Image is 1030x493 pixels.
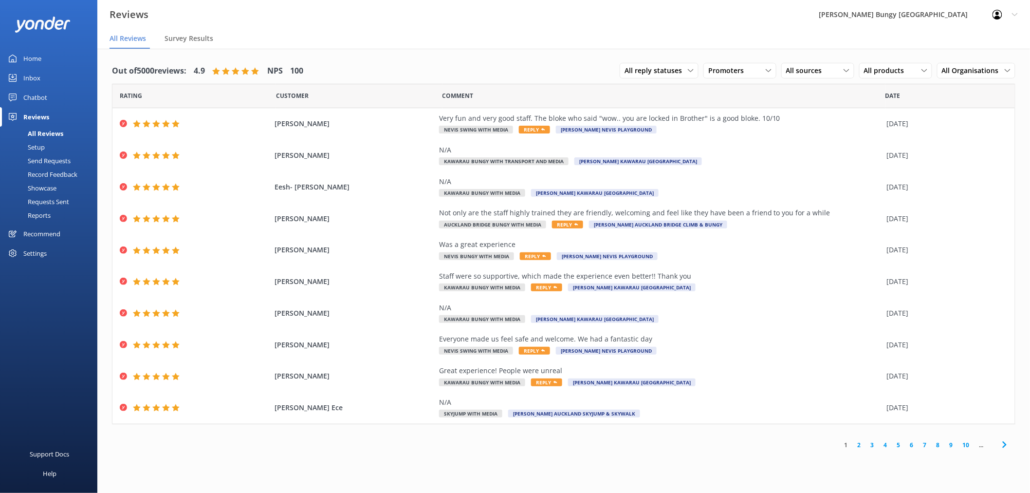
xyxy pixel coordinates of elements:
[531,284,562,291] span: Reply
[439,221,546,228] span: Auckland Bridge Bungy with Media
[958,440,975,450] a: 10
[275,245,434,255] span: [PERSON_NAME]
[905,440,919,450] a: 6
[574,157,702,165] span: [PERSON_NAME] Kawarau [GEOGRAPHIC_DATA]
[439,126,513,133] span: Nevis Swing with Media
[887,371,1003,381] div: [DATE]
[879,440,892,450] a: 4
[194,65,205,77] h4: 4.9
[885,91,901,100] span: Date
[556,347,657,355] span: [PERSON_NAME] Nevis Playground
[6,209,97,222] a: Reports
[887,245,1003,255] div: [DATE]
[519,347,550,355] span: Reply
[275,118,434,129] span: [PERSON_NAME]
[887,308,1003,319] div: [DATE]
[708,65,750,76] span: Promoters
[864,65,910,76] span: All products
[840,440,853,450] a: 1
[23,88,47,107] div: Chatbot
[887,182,1003,192] div: [DATE]
[23,68,40,88] div: Inbox
[556,126,657,133] span: [PERSON_NAME] Nevis Playground
[786,65,828,76] span: All sources
[887,402,1003,413] div: [DATE]
[439,334,882,344] div: Everyone made us feel safe and welcome. We had a fantastic day
[439,410,502,417] span: SkyJump with Media
[519,126,550,133] span: Reply
[6,140,97,154] a: Setup
[15,17,71,33] img: yonder-white-logo.png
[589,221,727,228] span: [PERSON_NAME] Auckland Bridge Climb & Bungy
[6,168,77,181] div: Record Feedback
[568,284,696,291] span: [PERSON_NAME] Kawarau [GEOGRAPHIC_DATA]
[442,91,474,100] span: Question
[508,410,640,417] span: [PERSON_NAME] Auckland SkyJump & SkyWalk
[439,157,569,165] span: Kawarau Bungy with Transport and Media
[6,181,97,195] a: Showcase
[439,379,525,386] span: Kawarau Bungy with Media
[439,113,882,124] div: Very fun and very good staff. The bloke who said "wow.. you are locked in Brother" is a good blok...
[552,221,583,228] span: Reply
[6,154,71,168] div: Send Requests
[887,340,1003,350] div: [DATE]
[945,440,958,450] a: 9
[275,276,434,287] span: [PERSON_NAME]
[887,118,1003,129] div: [DATE]
[439,365,882,376] div: Great experience! People were unreal
[6,127,63,140] div: All Reviews
[568,379,696,386] span: [PERSON_NAME] Kawarau [GEOGRAPHIC_DATA]
[30,444,70,464] div: Support Docs
[557,252,658,260] span: [PERSON_NAME] Nevis Playground
[887,276,1003,287] div: [DATE]
[439,271,882,282] div: Staff were so supportive, which made the experience even better!! Thank you
[275,182,434,192] span: Eesh- [PERSON_NAME]
[275,371,434,381] span: [PERSON_NAME]
[110,34,146,43] span: All Reviews
[439,176,882,187] div: N/A
[275,402,434,413] span: [PERSON_NAME] Ece
[23,107,49,127] div: Reviews
[290,65,303,77] h4: 100
[439,397,882,408] div: N/A
[267,65,283,77] h4: NPS
[919,440,932,450] a: 7
[6,195,69,209] div: Requests Sent
[6,154,97,168] a: Send Requests
[165,34,213,43] span: Survey Results
[531,315,659,323] span: [PERSON_NAME] Kawarau [GEOGRAPHIC_DATA]
[439,208,882,218] div: Not only are the staff highly trained they are friendly, welcoming and feel like they have been a...
[439,303,882,313] div: N/A
[110,7,148,22] h3: Reviews
[275,308,434,319] span: [PERSON_NAME]
[932,440,945,450] a: 8
[439,284,525,291] span: Kawarau Bungy with Media
[439,189,525,197] span: Kawarau Bungy with Media
[439,347,513,355] span: Nevis Swing with Media
[853,440,866,450] a: 2
[6,181,56,195] div: Showcase
[439,252,514,260] span: Nevis Bungy with Media
[439,145,882,155] div: N/A
[892,440,905,450] a: 5
[23,49,41,68] div: Home
[6,209,51,222] div: Reports
[887,150,1003,161] div: [DATE]
[6,195,97,209] a: Requests Sent
[520,252,551,260] span: Reply
[6,127,97,140] a: All Reviews
[6,168,97,181] a: Record Feedback
[112,65,186,77] h4: Out of 5000 reviews:
[975,440,989,450] span: ...
[276,91,309,100] span: Date
[6,140,45,154] div: Setup
[625,65,688,76] span: All reply statuses
[942,65,1005,76] span: All Organisations
[531,379,562,386] span: Reply
[887,213,1003,224] div: [DATE]
[439,315,525,323] span: Kawarau Bungy with Media
[275,340,434,350] span: [PERSON_NAME]
[43,464,56,483] div: Help
[23,224,60,244] div: Recommend
[275,213,434,224] span: [PERSON_NAME]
